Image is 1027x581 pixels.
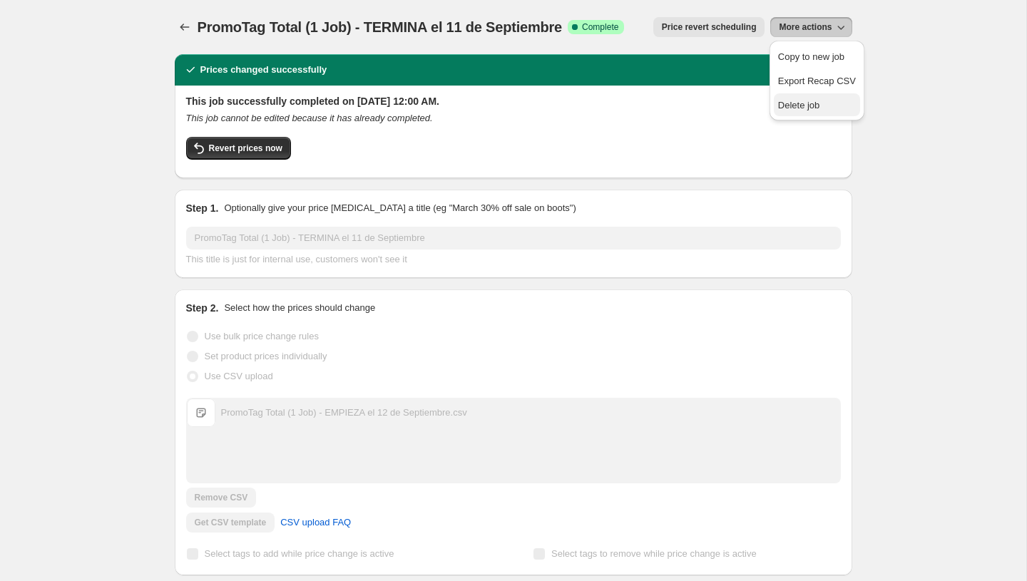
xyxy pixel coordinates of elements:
[186,113,433,123] i: This job cannot be edited because it has already completed.
[186,201,219,215] h2: Step 1.
[200,63,327,77] h2: Prices changed successfully
[205,351,327,361] span: Set product prices individually
[770,17,852,37] button: More actions
[224,301,375,315] p: Select how the prices should change
[224,201,576,215] p: Optionally give your price [MEDICAL_DATA] a title (eg "March 30% off sale on boots")
[186,227,841,250] input: 30% off holiday sale
[662,21,757,33] span: Price revert scheduling
[551,548,757,559] span: Select tags to remove while price change is active
[778,76,856,86] span: Export Recap CSV
[779,21,832,33] span: More actions
[653,17,765,37] button: Price revert scheduling
[778,51,844,62] span: Copy to new job
[175,17,195,37] button: Price change jobs
[774,93,860,116] button: Delete job
[205,331,319,341] span: Use bulk price change rules
[186,94,841,108] h2: This job successfully completed on [DATE] 12:00 AM.
[774,45,860,68] button: Copy to new job
[186,137,291,160] button: Revert prices now
[198,19,563,35] span: PromoTag Total (1 Job) - TERMINA el 11 de Septiembre
[774,69,860,92] button: Export Recap CSV
[582,21,618,33] span: Complete
[186,301,219,315] h2: Step 2.
[186,254,407,264] span: This title is just for internal use, customers won't see it
[205,371,273,381] span: Use CSV upload
[205,548,394,559] span: Select tags to add while price change is active
[280,515,351,530] span: CSV upload FAQ
[221,406,467,420] div: PromoTag Total (1 Job) - EMPIEZA el 12 de Septiembre.csv
[272,511,359,534] a: CSV upload FAQ
[209,143,282,154] span: Revert prices now
[778,100,820,110] span: Delete job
